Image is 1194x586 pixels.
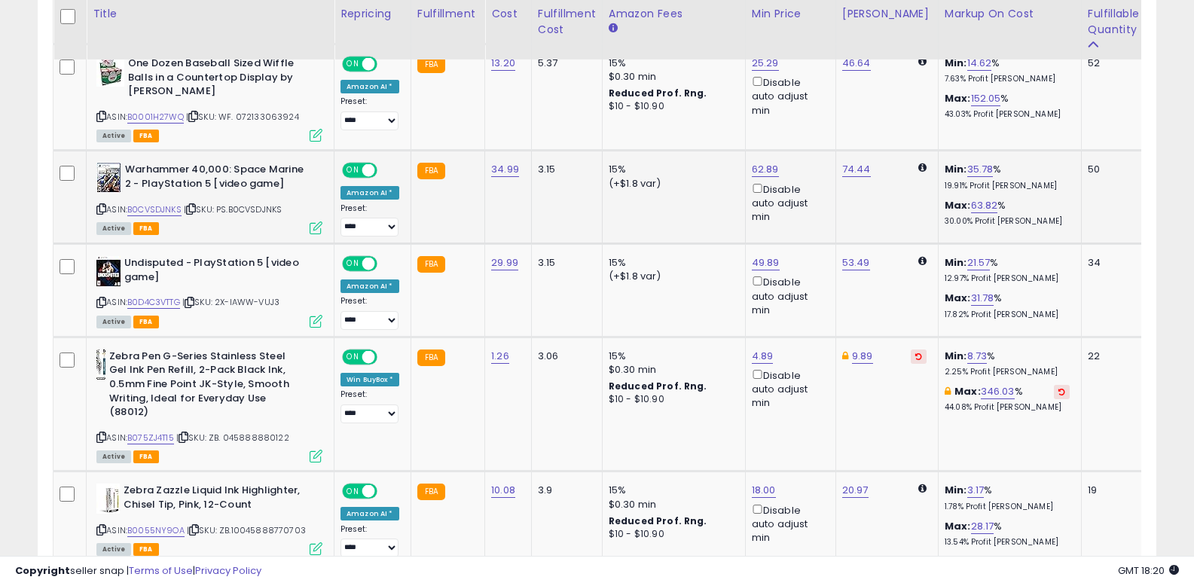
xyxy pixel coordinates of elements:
a: 53.49 [842,255,870,270]
div: Amazon AI * [340,279,399,293]
a: 8.73 [967,349,988,364]
a: 9.89 [852,349,873,364]
p: 13.54% Profit [PERSON_NAME] [945,537,1070,548]
a: 34.99 [491,162,519,177]
a: 152.05 [971,91,1001,106]
span: OFF [375,58,399,71]
a: 29.99 [491,255,518,270]
div: 3.9 [538,484,591,497]
b: Min: [945,56,967,70]
div: 5.37 [538,56,591,70]
div: ASIN: [96,256,322,326]
span: FBA [133,130,159,142]
a: 74.44 [842,162,871,177]
a: 25.29 [752,56,779,71]
span: | SKU: WF. 072133063924 [186,111,299,123]
b: One Dozen Baseball Sized Wiffle Balls in a Countertop Display by [PERSON_NAME] [128,56,311,102]
div: 15% [609,56,734,70]
p: 12.97% Profit [PERSON_NAME] [945,273,1070,284]
p: 7.63% Profit [PERSON_NAME] [945,74,1070,84]
div: % [945,56,1070,84]
div: (+$1.8 var) [609,270,734,283]
a: B075ZJ4T15 [127,432,174,444]
div: 22 [1088,349,1134,363]
div: Disable auto adjust min [752,273,824,317]
a: B0CVSDJNKS [127,203,182,216]
div: Min Price [752,6,829,22]
div: $10 - $10.90 [609,100,734,113]
div: 3.06 [538,349,591,363]
b: Min: [945,255,967,270]
div: Preset: [340,203,399,237]
b: Reduced Prof. Rng. [609,380,707,392]
div: Fulfillment [417,6,478,22]
a: Terms of Use [129,563,193,578]
small: FBA [417,484,445,500]
a: 10.08 [491,483,515,498]
small: Amazon Fees. [609,22,618,35]
div: seller snap | | [15,564,261,578]
div: 3.15 [538,163,591,176]
a: 4.89 [752,349,774,364]
p: 17.82% Profit [PERSON_NAME] [945,310,1070,320]
small: FBA [417,56,445,73]
div: 50 [1088,163,1134,176]
span: OFF [375,258,399,270]
b: Reduced Prof. Rng. [609,514,707,527]
a: 35.78 [967,162,994,177]
b: Min: [945,483,967,497]
div: Preset: [340,96,399,130]
div: 15% [609,349,734,363]
div: Amazon AI * [340,80,399,93]
div: 3.15 [538,256,591,270]
div: 15% [609,484,734,497]
a: 13.20 [491,56,515,71]
div: $10 - $10.90 [609,393,734,406]
div: % [945,163,1070,191]
a: 46.64 [842,56,871,71]
a: 3.17 [967,483,985,498]
span: All listings currently available for purchase on Amazon [96,316,131,328]
div: % [945,520,1070,548]
b: Undisputed - PlayStation 5 [video game] [124,256,307,288]
p: 1.78% Profit [PERSON_NAME] [945,502,1070,512]
a: 346.03 [981,384,1015,399]
b: Max: [954,384,981,398]
p: 2.25% Profit [PERSON_NAME] [945,367,1070,377]
div: 19 [1088,484,1134,497]
b: Max: [945,91,971,105]
div: $10 - $10.90 [609,528,734,541]
span: All listings currently available for purchase on Amazon [96,222,131,235]
a: B0055NY9OA [127,524,185,537]
span: OFF [375,164,399,177]
b: Min: [945,349,967,363]
b: Max: [945,519,971,533]
img: 51-2+09ANjL._SL40_.jpg [96,56,124,87]
span: ON [344,258,362,270]
div: Disable auto adjust min [752,502,824,545]
span: ON [344,350,362,363]
b: Zebra Zazzle Liquid Ink Highlighter, Chisel Tip, Pink, 12-Count [124,484,307,515]
div: Cost [491,6,525,22]
img: 41weHsnvzOL._SL40_.jpg [96,256,121,286]
div: Fulfillment Cost [538,6,596,38]
b: Min: [945,162,967,176]
span: OFF [375,350,399,363]
b: Warhammer 40,000: Space Marine 2 - PlayStation 5 [video game] [125,163,308,194]
a: 49.89 [752,255,780,270]
div: 34 [1088,256,1134,270]
div: ASIN: [96,484,322,554]
div: Win BuyBox * [340,373,399,386]
a: 20.97 [842,483,869,498]
div: % [945,199,1070,227]
small: FBA [417,163,445,179]
img: 41tR2iyU+8L._SL40_.jpg [96,484,120,514]
img: 51ZEUnVXzCL._SL40_.jpg [96,163,121,193]
div: Preset: [340,389,399,423]
span: | SKU: ZB.10045888770703 [187,524,306,536]
div: $0.30 min [609,363,734,377]
a: 31.78 [971,291,994,306]
div: Fulfillable Quantity [1088,6,1140,38]
div: Amazon Fees [609,6,739,22]
div: Title [93,6,328,22]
